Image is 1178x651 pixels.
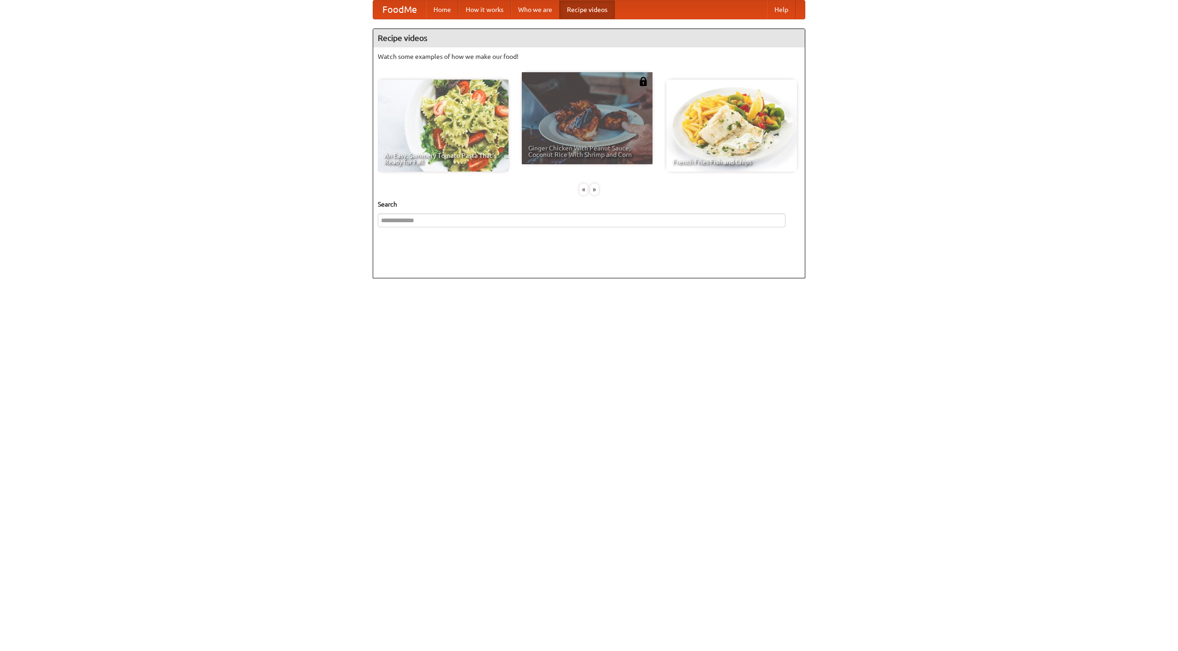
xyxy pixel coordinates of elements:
[426,0,458,19] a: Home
[511,0,560,19] a: Who we are
[579,184,588,195] div: «
[458,0,511,19] a: How it works
[378,80,508,172] a: An Easy, Summery Tomato Pasta That's Ready for Fall
[378,200,800,209] h5: Search
[639,77,648,86] img: 483408.png
[560,0,615,19] a: Recipe videos
[384,152,502,165] span: An Easy, Summery Tomato Pasta That's Ready for Fall
[666,80,797,172] a: French Fries Fish and Chips
[590,184,599,195] div: »
[373,29,805,47] h4: Recipe videos
[378,52,800,61] p: Watch some examples of how we make our food!
[673,159,791,165] span: French Fries Fish and Chips
[373,0,426,19] a: FoodMe
[767,0,796,19] a: Help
